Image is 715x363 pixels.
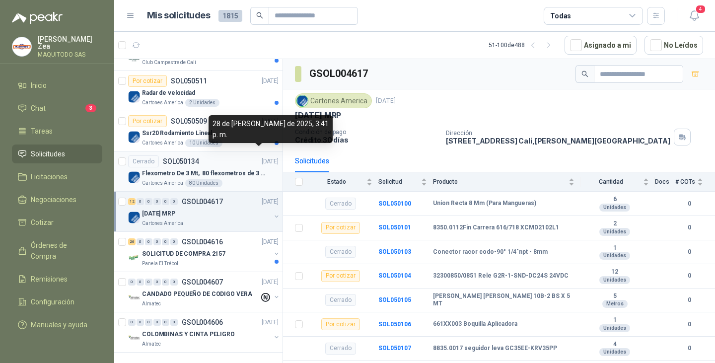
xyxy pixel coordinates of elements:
[142,290,252,299] p: CANDADO PEQUEÑO DE CODIGO VERA
[325,246,356,258] div: Cerrado
[433,248,548,256] b: Conector racor codo-90° 1/4"npt - 8mm
[321,270,360,282] div: Por cotizar
[580,292,649,300] b: 5
[580,220,649,228] b: 2
[128,115,167,127] div: Por cotizar
[378,321,411,328] b: SOL050106
[489,37,557,53] div: 51 - 100 de 488
[170,198,178,205] div: 0
[565,36,637,55] button: Asignado a mi
[580,244,649,252] b: 1
[675,223,703,232] b: 0
[295,129,438,136] p: Condición de pago
[114,151,283,192] a: CerradoSOL050134[DATE] Company LogoFlexometro De 3 Mt, 80 flexometros de 3 m Marca TajimaCartones...
[128,238,136,245] div: 26
[38,36,102,50] p: [PERSON_NAME] Zea
[31,296,74,307] span: Configuración
[128,316,281,348] a: 0 0 0 0 0 0 GSOL004606[DATE] Company LogoCOLOMBINAS Y CINTA PELIGROAlmatec
[376,96,396,106] p: [DATE]
[137,238,144,245] div: 0
[12,76,102,95] a: Inicio
[114,71,283,111] a: Por cotizarSOL050511[DATE] Company LogoRadar de velocidadCartones America2 Unidades
[128,236,281,268] a: 26 0 0 0 0 0 GSOL004616[DATE] Company LogoSOLICITUD DE COMPRA 2157Panela El Trébol
[142,330,235,339] p: COLOMBINAS Y CINTA PELIGRO
[128,319,136,326] div: 0
[162,279,169,286] div: 0
[142,88,195,98] p: Radar de velocidad
[31,148,65,159] span: Solicitudes
[142,340,161,348] p: Almatec
[31,194,76,205] span: Negociaciones
[85,104,96,112] span: 3
[170,279,178,286] div: 0
[599,276,630,284] div: Unidades
[31,126,53,137] span: Tareas
[31,319,87,330] span: Manuales y ayuda
[378,172,433,192] th: Solicitud
[675,271,703,281] b: 0
[31,240,93,262] span: Órdenes de Compra
[142,129,212,138] p: Ssr20 Rodamiento Lineal
[12,213,102,232] a: Cotizar
[580,268,649,276] b: 12
[162,238,169,245] div: 0
[433,224,559,232] b: 8350.0112Fin Carrera 616/718 XCMD2102L1
[378,178,419,185] span: Solicitud
[142,249,225,259] p: SOLICITUD DE COMPRA 2157
[325,343,356,355] div: Cerrado
[128,252,140,264] img: Company Logo
[171,118,207,125] p: SOL050509
[142,300,161,308] p: Almatec
[433,200,536,208] b: Union Recta 8 Mm (Para Mangueras)
[128,292,140,304] img: Company Logo
[171,77,207,84] p: SOL050511
[128,332,140,344] img: Company Logo
[580,196,649,204] b: 6
[153,279,161,286] div: 0
[550,10,571,21] div: Todas
[325,294,356,306] div: Cerrado
[153,238,161,245] div: 0
[142,169,266,178] p: Flexometro De 3 Mt, 80 flexometros de 3 m Marca Tajima
[599,252,630,260] div: Unidades
[142,59,196,67] p: Club Campestre de Cali
[128,279,136,286] div: 0
[128,276,281,308] a: 0 0 0 0 0 0 GSOL004607[DATE] Company LogoCANDADO PEQUEÑO DE CODIGO VERAAlmatec
[321,318,360,330] div: Por cotizar
[262,157,279,166] p: [DATE]
[31,171,68,182] span: Licitaciones
[655,172,675,192] th: Docs
[162,319,169,326] div: 0
[695,4,706,14] span: 4
[185,139,222,147] div: 10 Unidades
[31,217,54,228] span: Cotizar
[142,260,178,268] p: Panela El Trébol
[297,95,308,106] img: Company Logo
[128,155,159,167] div: Cerrado
[378,200,411,207] a: SOL050100
[128,75,167,87] div: Por cotizar
[12,12,63,24] img: Logo peakr
[170,238,178,245] div: 0
[12,99,102,118] a: Chat3
[128,212,140,223] img: Company Logo
[142,99,183,107] p: Cartones America
[378,248,411,255] a: SOL050103
[644,36,703,55] button: No Leídos
[685,7,703,25] button: 4
[599,348,630,356] div: Unidades
[378,345,411,352] a: SOL050107
[182,319,223,326] p: GSOL004606
[580,178,641,185] span: Cantidad
[12,292,102,311] a: Configuración
[145,319,152,326] div: 0
[163,158,199,165] p: SOL050134
[675,344,703,353] b: 0
[378,224,411,231] b: SOL050101
[295,136,438,144] p: Crédito 30 días
[128,171,140,183] img: Company Logo
[325,198,356,210] div: Cerrado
